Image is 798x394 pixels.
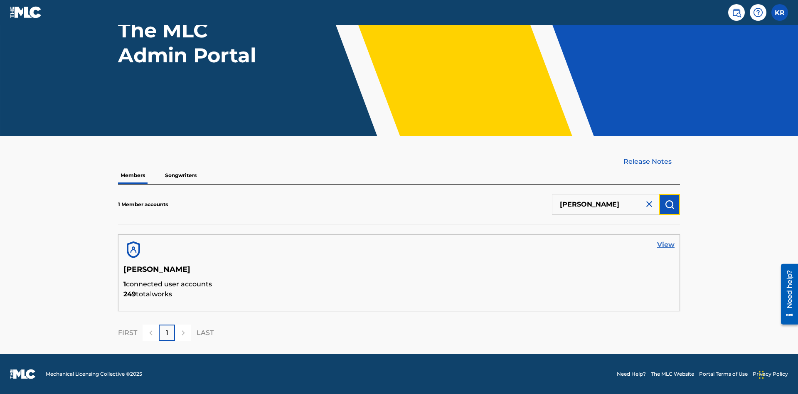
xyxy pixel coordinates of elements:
[123,280,126,288] span: 1
[759,362,764,387] div: Drag
[771,4,788,21] div: User Menu
[728,4,745,21] a: Public Search
[699,370,748,378] a: Portal Terms of Use
[123,290,136,298] span: 249
[552,194,659,215] input: Search Members
[731,7,741,17] img: search
[665,199,675,209] img: Search Works
[197,328,214,338] p: LAST
[10,6,42,18] img: MLC Logo
[644,199,654,209] img: close
[617,370,646,378] a: Need Help?
[123,289,675,299] p: total works
[123,279,675,289] p: connected user accounts
[753,370,788,378] a: Privacy Policy
[123,240,143,260] img: account
[657,240,675,250] a: View
[651,370,694,378] a: The MLC Website
[118,167,148,184] p: Members
[775,261,798,329] iframe: Resource Center
[623,157,680,167] a: Release Notes
[166,328,168,338] p: 1
[118,328,137,338] p: FIRST
[756,354,798,394] iframe: Chat Widget
[163,167,199,184] p: Songwriters
[10,369,36,379] img: logo
[118,201,168,208] p: 1 Member accounts
[753,7,763,17] img: help
[750,4,766,21] div: Help
[46,370,142,378] span: Mechanical Licensing Collective © 2025
[123,265,675,279] h5: [PERSON_NAME]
